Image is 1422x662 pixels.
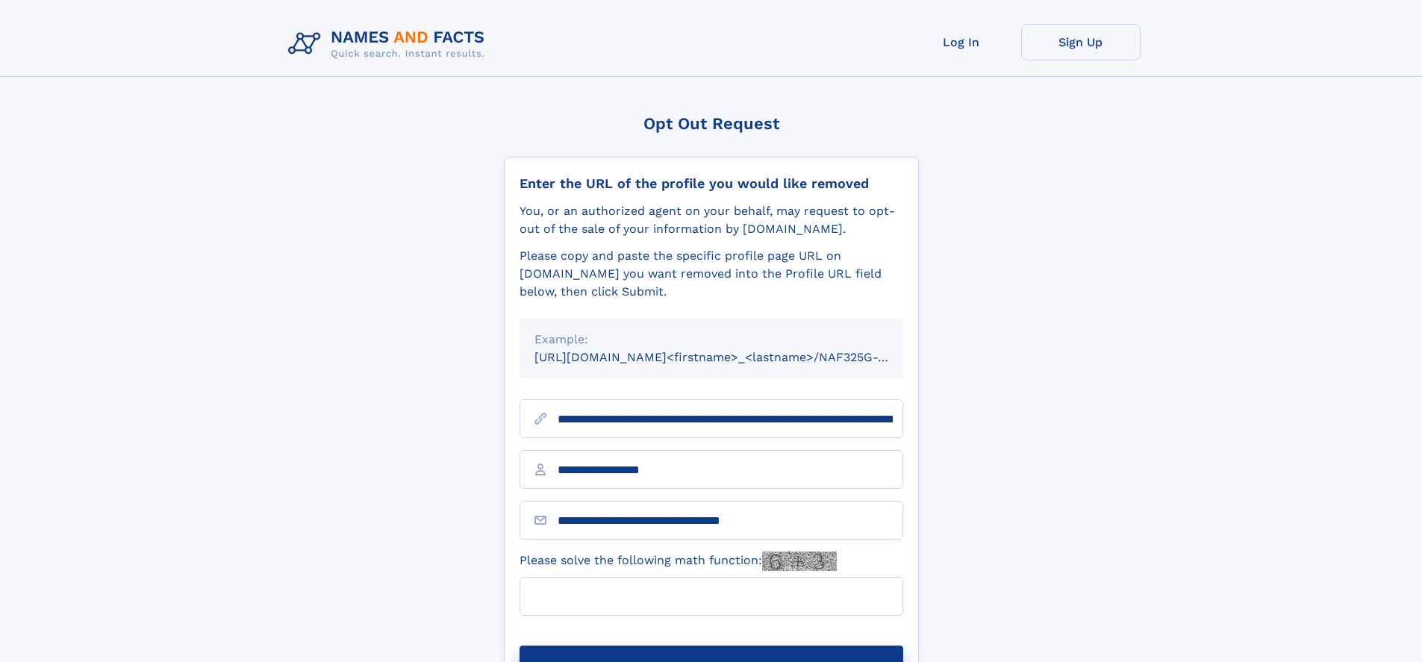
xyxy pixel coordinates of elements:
[520,175,903,192] div: Enter the URL of the profile you would like removed
[520,552,837,571] label: Please solve the following math function:
[534,350,932,364] small: [URL][DOMAIN_NAME]<firstname>_<lastname>/NAF325G-xxxxxxxx
[282,24,497,64] img: Logo Names and Facts
[520,202,903,238] div: You, or an authorized agent on your behalf, may request to opt-out of the sale of your informatio...
[902,24,1021,60] a: Log In
[520,247,903,301] div: Please copy and paste the specific profile page URL on [DOMAIN_NAME] you want removed into the Pr...
[504,114,919,133] div: Opt Out Request
[534,331,888,349] div: Example:
[1021,24,1141,60] a: Sign Up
